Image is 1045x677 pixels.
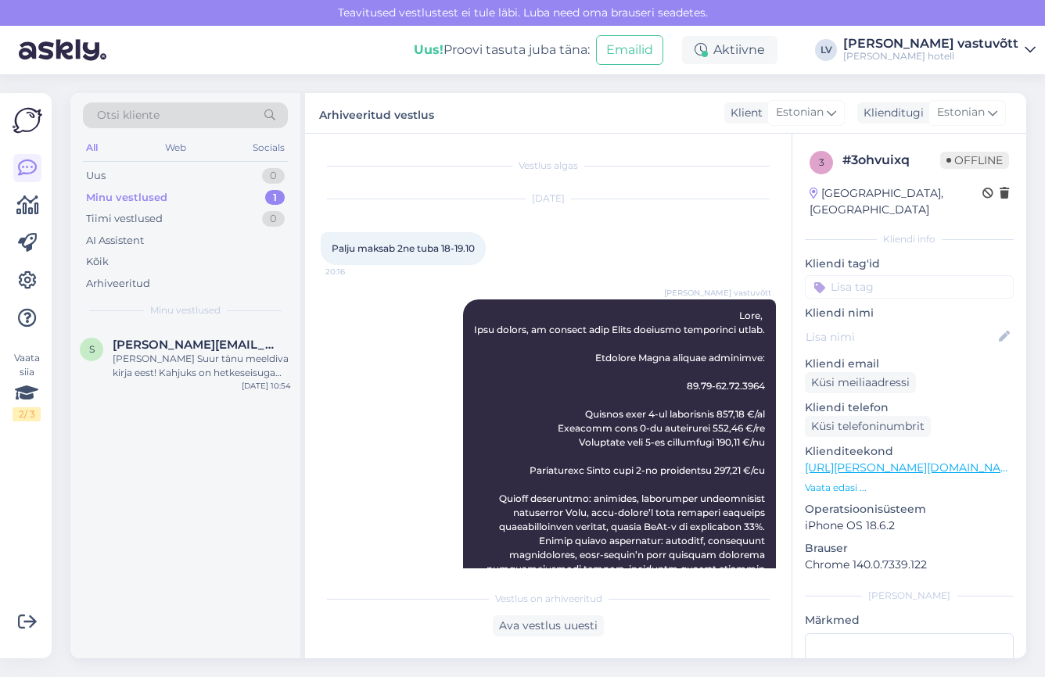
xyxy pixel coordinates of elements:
span: Otsi kliente [97,107,160,124]
div: [DATE] [321,192,776,206]
b: Uus! [414,42,443,57]
div: Küsi telefoninumbrit [805,416,931,437]
p: Vaata edasi ... [805,481,1014,495]
div: Arhiveeritud [86,276,150,292]
div: Minu vestlused [86,190,167,206]
p: Kliendi telefon [805,399,1014,416]
div: [PERSON_NAME] hotell [843,50,1018,63]
div: 1 [265,190,285,206]
p: Kliendi email [805,356,1014,372]
p: Chrome 140.0.7339.122 [805,557,1014,573]
div: Aktiivne [682,36,777,64]
p: Märkmed [805,612,1014,629]
p: iPhone OS 18.6.2 [805,518,1014,534]
span: sigrid.saare@gmail.com [113,338,275,352]
div: Web [162,138,189,158]
a: [PERSON_NAME] vastuvõtt[PERSON_NAME] hotell [843,38,1036,63]
div: Vaata siia [13,351,41,421]
p: Kliendi tag'id [805,256,1014,272]
div: All [83,138,101,158]
div: # 3ohvuixq [842,151,940,170]
div: Kõik [86,254,109,270]
div: [PERSON_NAME] vastuvõtt [843,38,1018,50]
div: 0 [262,168,285,184]
div: Ava vestlus uuesti [493,615,604,636]
div: Klienditugi [857,105,924,121]
div: Klient [724,105,763,121]
span: Palju maksab 2ne tuba 18-19.10 [332,242,475,254]
span: Offline [940,152,1009,169]
span: s [89,343,95,355]
div: LV [815,39,837,61]
div: Küsi meiliaadressi [805,372,916,393]
label: Arhiveeritud vestlus [319,102,434,124]
span: 20:16 [325,266,384,278]
div: Vestlus algas [321,159,776,173]
div: [PERSON_NAME] [805,589,1014,603]
div: Tiimi vestlused [86,211,163,227]
div: AI Assistent [86,233,144,249]
input: Lisa nimi [806,328,996,346]
a: [URL][PERSON_NAME][DOMAIN_NAME] [805,460,1021,475]
span: [PERSON_NAME] vastuvõtt [664,287,771,299]
span: Estonian [776,104,824,121]
div: Proovi tasuta juba täna: [414,41,590,59]
div: 0 [262,211,285,227]
div: [DATE] 10:54 [242,380,291,392]
div: Kliendi info [805,232,1014,246]
div: [GEOGRAPHIC_DATA], [GEOGRAPHIC_DATA] [810,185,982,218]
span: 3 [819,156,824,168]
input: Lisa tag [805,275,1014,299]
p: Kliendi nimi [805,305,1014,321]
span: Estonian [937,104,985,121]
div: Uus [86,168,106,184]
p: Brauser [805,540,1014,557]
p: Klienditeekond [805,443,1014,460]
p: Operatsioonisüsteem [805,501,1014,518]
div: Socials [250,138,288,158]
span: Minu vestlused [150,303,221,317]
img: Askly Logo [13,106,42,135]
div: [PERSON_NAME] Suur tänu meeldiva kirja eest! Kahjuks on hetkeseisuga hotelli enda garaaž 26.-28.0... [113,352,291,380]
button: Emailid [596,35,663,65]
span: Vestlus on arhiveeritud [495,592,602,606]
div: 2 / 3 [13,407,41,421]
